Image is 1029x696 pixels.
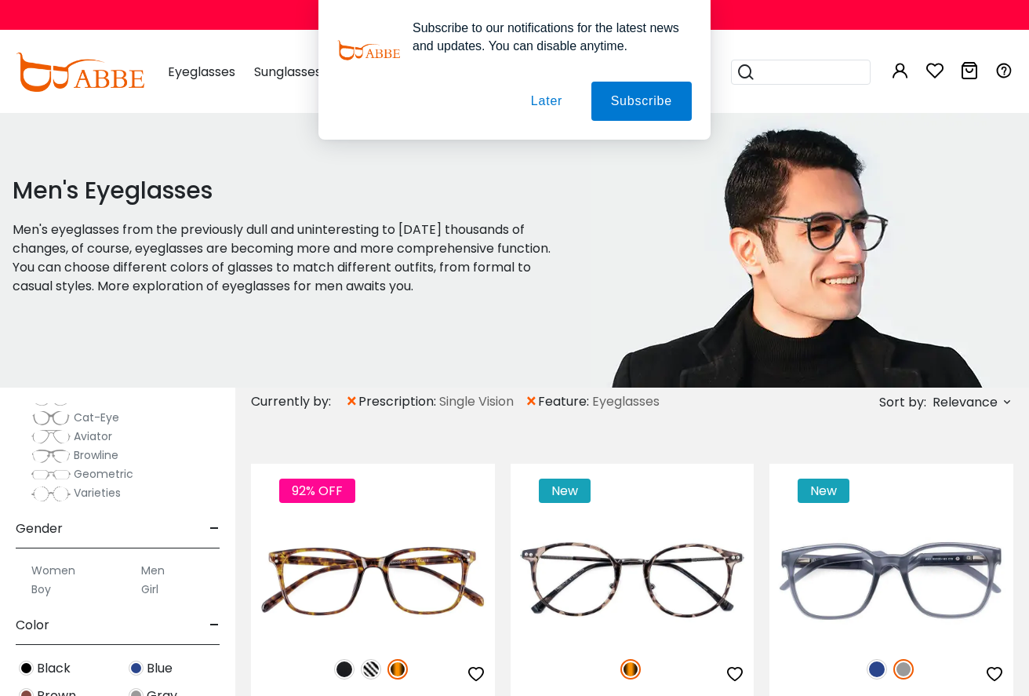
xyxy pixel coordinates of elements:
label: Girl [141,580,158,599]
img: Tortoise [620,659,641,680]
img: Browline.png [31,448,71,464]
span: × [345,388,358,416]
span: Cat-Eye [74,410,119,425]
img: men's eyeglasses [591,113,990,388]
span: Black [37,659,71,678]
span: - [209,607,220,644]
p: Men's eyeglasses from the previously dull and uninteresting to [DATE] thousands of changes, of co... [13,220,552,296]
button: Subscribe [591,82,692,121]
span: Color [16,607,49,644]
img: Black [19,661,34,676]
span: Eyeglasses [592,392,660,411]
img: Cat-Eye.png [31,410,71,426]
img: Tortoise Clinoster - Plastic ,Universal Bridge Fit [251,520,495,642]
img: Blue [129,661,144,676]
span: 92% OFF [279,479,355,503]
span: feature: [538,392,592,411]
img: Gray [893,659,914,680]
span: Relevance [933,388,998,417]
label: Men [141,561,165,580]
span: Gender [16,510,63,548]
span: - [209,510,220,548]
span: Sort by: [879,393,926,411]
span: Browline [74,447,118,463]
img: Aviator.png [31,429,71,445]
img: Tortoise [387,659,408,680]
h1: Men's Eyeglasses [13,177,552,205]
img: Tortoise Commerce - TR ,Adjust Nose Pads [511,520,754,642]
span: × [525,388,538,416]
div: Currently by: [251,388,345,416]
span: Blue [147,659,173,678]
span: Single Vision [439,392,514,411]
span: Varieties [74,485,121,501]
img: Geometric.png [31,467,71,483]
img: Varieties.png [31,486,71,502]
span: Aviator [74,428,112,444]
img: Blue [867,659,887,680]
img: Pattern [361,659,381,680]
span: New [798,479,849,503]
span: prescription: [358,392,439,411]
label: Boy [31,580,51,599]
span: New [539,479,591,503]
img: Gray Barnett - TR ,Universal Bridge Fit [769,520,1013,642]
img: Matte Black [334,659,355,680]
span: Geometric [74,466,133,482]
img: notification icon [337,19,400,82]
button: Later [511,82,582,121]
label: Women [31,561,75,580]
div: Subscribe to our notifications for the latest news and updates. You can disable anytime. [400,19,692,55]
